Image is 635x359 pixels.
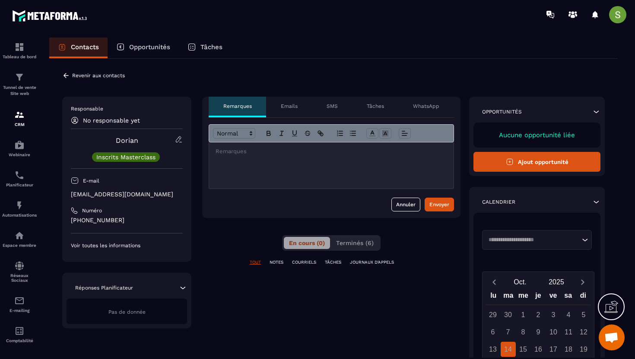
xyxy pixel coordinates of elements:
img: automations [14,140,25,150]
div: 10 [546,324,561,340]
a: Opportunités [108,38,179,58]
img: formation [14,42,25,52]
a: automationsautomationsEspace membre [2,224,37,254]
a: Tâches [179,38,231,58]
div: lu [486,290,501,305]
p: Remarques [223,103,252,110]
p: Contacts [71,43,99,51]
div: 18 [561,342,576,357]
p: Inscrits Masterclass [96,154,156,160]
img: scheduler [14,170,25,180]
p: E-mail [83,177,99,184]
p: No responsable yet [83,117,140,124]
div: 9 [531,324,546,340]
a: automationsautomationsAutomatisations [2,194,37,224]
div: 16 [531,342,546,357]
p: TÂCHES [325,259,341,265]
p: Revenir aux contacts [72,72,125,79]
div: 8 [516,324,531,340]
a: formationformationCRM [2,103,37,133]
div: 29 [486,307,501,322]
img: logo [12,8,90,24]
div: 12 [576,324,591,340]
div: 11 [561,324,576,340]
img: social-network [14,261,25,271]
img: accountant [14,326,25,336]
a: Contacts [49,38,108,58]
p: Webinaire [2,152,37,157]
p: COURRIELS [292,259,316,265]
p: Aucune opportunité liée [482,131,592,139]
p: Réponses Planificateur [75,284,133,291]
p: TOUT [250,259,261,265]
img: automations [14,200,25,211]
button: Annuler [391,198,420,211]
img: formation [14,72,25,82]
p: Tunnel de vente Site web [2,85,37,97]
a: social-networksocial-networkRéseaux Sociaux [2,254,37,289]
p: Responsable [71,105,183,112]
div: me [516,290,531,305]
p: JOURNAUX D'APPELS [350,259,394,265]
div: 19 [576,342,591,357]
a: accountantaccountantComptabilité [2,319,37,350]
p: [EMAIL_ADDRESS][DOMAIN_NAME] [71,190,183,198]
p: Opportunités [129,43,170,51]
a: Dorian [116,136,138,145]
p: Calendrier [482,198,515,205]
div: 6 [486,324,501,340]
img: automations [14,230,25,241]
div: 1 [516,307,531,322]
p: CRM [2,122,37,127]
div: Ouvrir le chat [599,324,625,350]
div: 13 [486,342,501,357]
div: sa [561,290,576,305]
p: [PHONE_NUMBER] [71,216,183,224]
p: Opportunités [482,108,522,115]
p: Comptabilité [2,338,37,343]
div: 15 [516,342,531,357]
p: WhatsApp [413,103,439,110]
p: NOTES [270,259,283,265]
button: Envoyer [425,198,454,211]
p: Tâches [367,103,384,110]
img: formation [14,110,25,120]
a: schedulerschedulerPlanificateur [2,164,37,194]
p: Tableau de bord [2,54,37,59]
div: ve [546,290,561,305]
div: Search for option [482,230,592,250]
button: Open years overlay [538,274,575,290]
span: Pas de donnée [108,309,146,315]
div: 14 [501,342,516,357]
p: SMS [327,103,338,110]
a: emailemailE-mailing [2,289,37,319]
div: 4 [561,307,576,322]
div: je [531,290,546,305]
button: Ajout opportunité [473,152,600,172]
button: Open months overlay [502,274,538,290]
button: Next month [575,276,591,288]
p: E-mailing [2,308,37,313]
p: Réseaux Sociaux [2,273,37,283]
p: Automatisations [2,213,37,217]
img: email [14,296,25,306]
div: 17 [546,342,561,357]
input: Search for option [486,236,580,244]
p: Voir toutes les informations [71,242,183,249]
div: di [575,290,591,305]
p: Emails [281,103,298,110]
div: 5 [576,307,591,322]
p: Tâches [200,43,222,51]
a: formationformationTunnel de vente Site web [2,66,37,103]
div: 2 [531,307,546,322]
button: Terminés (6) [331,237,379,249]
div: 30 [501,307,516,322]
button: En cours (0) [284,237,330,249]
button: Previous month [486,276,502,288]
p: Espace membre [2,243,37,248]
a: automationsautomationsWebinaire [2,133,37,164]
p: Numéro [82,207,102,214]
p: Planificateur [2,183,37,187]
div: 7 [501,324,516,340]
span: Terminés (6) [336,239,374,246]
